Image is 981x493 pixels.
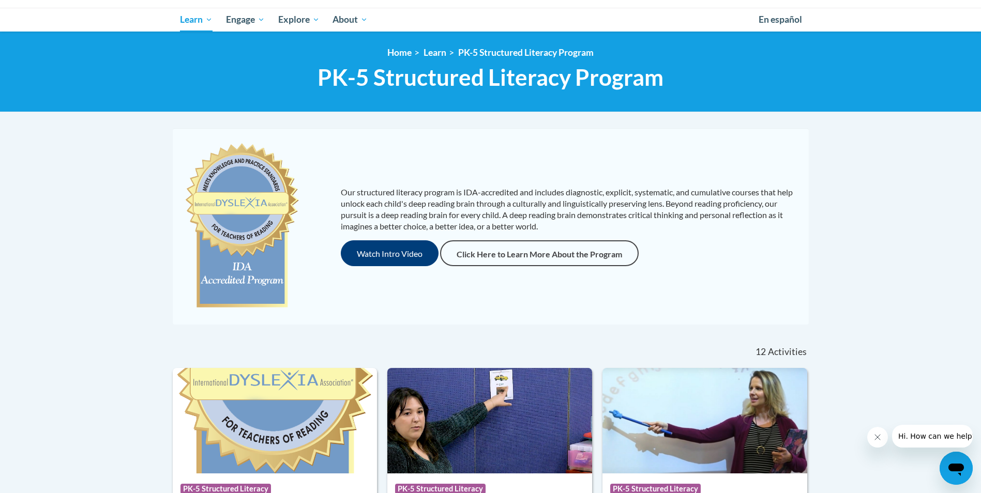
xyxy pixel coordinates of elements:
[759,14,802,25] span: En español
[271,8,326,32] a: Explore
[333,13,368,26] span: About
[756,346,766,358] span: 12
[180,13,213,26] span: Learn
[278,13,320,26] span: Explore
[387,47,412,58] a: Home
[173,368,378,473] img: Course Logo
[6,7,84,16] span: Hi. How can we help?
[602,368,807,473] img: Course Logo
[768,346,807,358] span: Activities
[892,425,973,448] iframe: Message from company
[318,64,663,91] span: PK-5 Structured Literacy Program
[341,187,798,232] p: Our structured literacy program is IDA-accredited and includes diagnostic, explicit, systematic, ...
[752,9,809,30] a: En español
[458,47,594,58] a: PK-5 Structured Literacy Program
[183,138,301,314] img: c477cda6-e343-453b-bfce-d6f9e9818e1c.png
[226,13,265,26] span: Engage
[165,8,817,32] div: Main menu
[326,8,374,32] a: About
[940,452,973,485] iframe: Button to launch messaging window
[440,240,639,266] a: Click Here to Learn More About the Program
[387,368,592,473] img: Course Logo
[867,427,888,448] iframe: Close message
[424,47,446,58] a: Learn
[174,8,220,32] a: Learn
[219,8,271,32] a: Engage
[341,240,439,266] button: Watch Intro Video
